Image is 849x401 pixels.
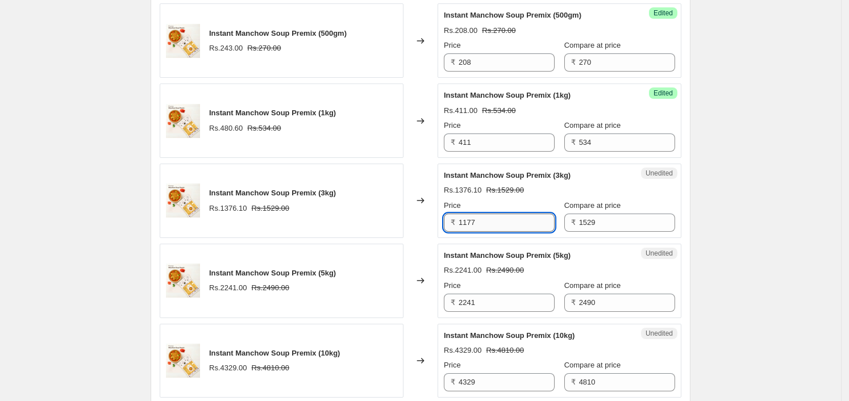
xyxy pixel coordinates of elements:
span: Rs.243.00 [209,44,243,52]
span: Rs.480.60 [209,124,243,132]
span: ₹ [571,218,576,227]
span: Rs.4329.00 [444,346,482,354]
span: ₹ [451,218,455,227]
span: Compare at price [564,121,621,130]
span: Unedited [646,329,673,338]
span: Compare at price [564,361,621,369]
span: Instant Manchow Soup Premix (3kg) [444,171,571,179]
span: Rs.4329.00 [209,364,247,372]
span: Price [444,201,461,210]
span: Rs.4810.00 [252,364,290,372]
span: Instant Manchow Soup Premix (10kg) [209,349,340,357]
span: Instant Manchow Soup Premix (1kg) [444,91,571,99]
span: Rs.1529.00 [486,186,525,194]
span: Rs.208.00 [444,26,477,35]
span: Rs.534.00 [247,124,281,132]
span: Rs.270.00 [247,44,281,52]
span: Rs.411.00 [444,106,477,115]
span: ₹ [451,58,455,66]
span: Rs.4810.00 [486,346,525,354]
span: Rs.2241.00 [444,266,482,274]
span: Edited [654,89,673,98]
span: Instant Manchow Soup Premix (5kg) [444,251,571,260]
span: ₹ [571,378,576,386]
span: Instant Manchow Soup Premix (5kg) [209,269,336,277]
span: ₹ [571,138,576,147]
span: Rs.534.00 [482,106,515,115]
span: Rs.1529.00 [252,204,290,212]
span: Price [444,281,461,290]
span: Rs.2490.00 [486,266,525,274]
span: Instant Manchow Soup Premix (500gm) [444,11,581,19]
span: Rs.1376.10 [444,186,482,194]
span: Instant Manchow Soup Premix (500gm) [209,29,347,37]
span: Rs.1376.10 [209,204,247,212]
span: Compare at price [564,281,621,290]
span: Rs.2490.00 [252,283,290,292]
span: Unedited [646,249,673,258]
img: 2_30781cd9-94cd-4fc0-8af0-0020e1a4406b_80x.jpg [166,264,200,298]
span: Rs.270.00 [482,26,515,35]
span: Unedited [646,169,673,178]
span: Price [444,41,461,49]
span: Rs.2241.00 [209,283,247,292]
span: Edited [654,9,673,18]
img: 2_30781cd9-94cd-4fc0-8af0-0020e1a4406b_80x.jpg [166,104,200,138]
span: Instant Manchow Soup Premix (3kg) [209,189,336,197]
span: Compare at price [564,41,621,49]
span: Compare at price [564,201,621,210]
span: ₹ [571,298,576,307]
span: Price [444,121,461,130]
span: ₹ [451,298,455,307]
span: Instant Manchow Soup Premix (10kg) [444,331,575,340]
img: 2_30781cd9-94cd-4fc0-8af0-0020e1a4406b_80x.jpg [166,24,200,58]
span: Instant Manchow Soup Premix (1kg) [209,108,336,117]
img: 2_30781cd9-94cd-4fc0-8af0-0020e1a4406b_80x.jpg [166,183,200,218]
span: Price [444,361,461,369]
span: ₹ [451,138,455,147]
img: 2_30781cd9-94cd-4fc0-8af0-0020e1a4406b_80x.jpg [166,344,200,378]
span: ₹ [571,58,576,66]
span: ₹ [451,378,455,386]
